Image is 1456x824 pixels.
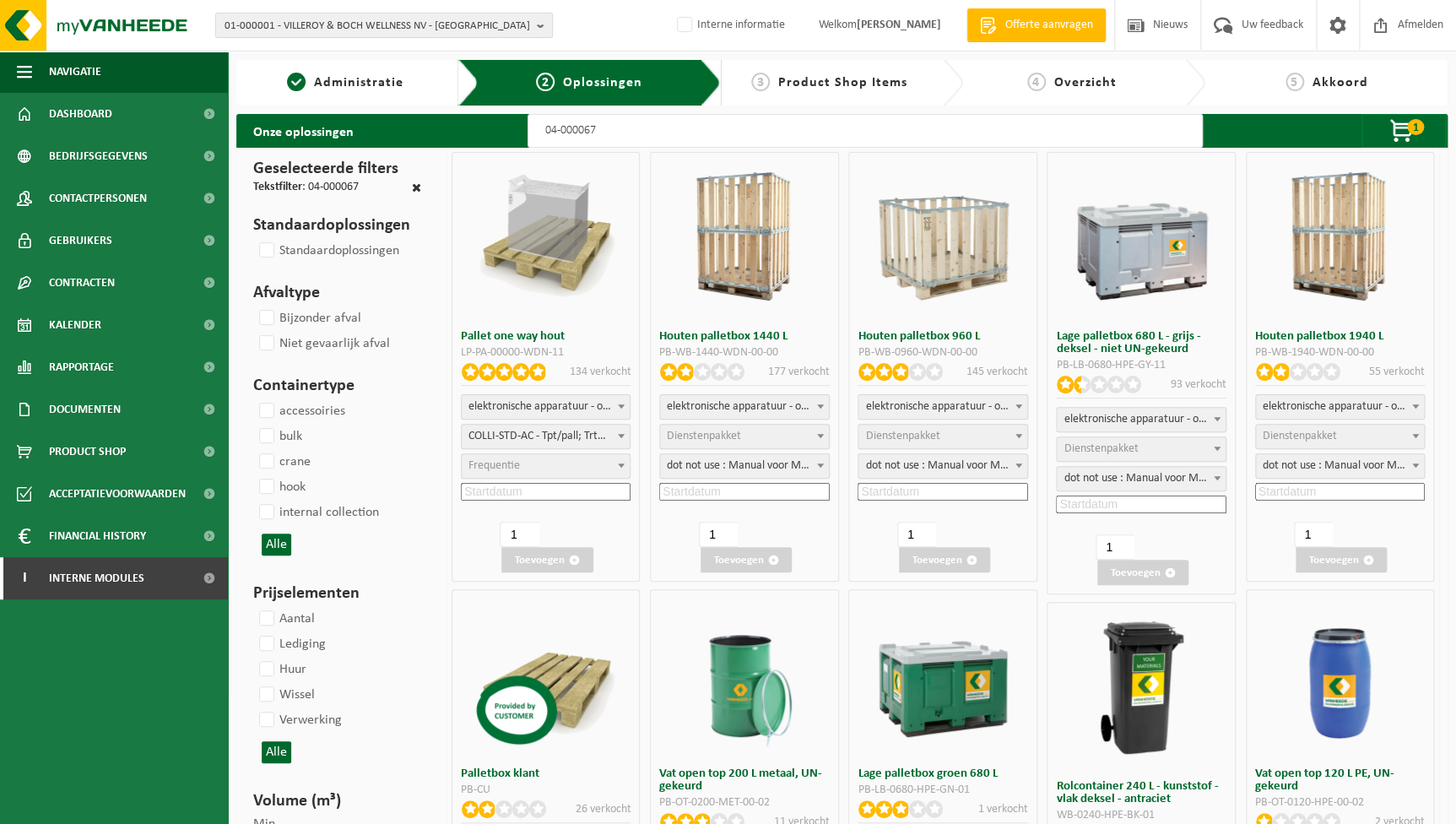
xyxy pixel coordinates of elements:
span: dot not use : Manual voor MyVanheede [1057,467,1225,491]
label: accessoiries [256,398,345,424]
span: elektronische apparatuur - overige (OVE) [858,394,1027,420]
a: 4Overzicht [972,73,1172,93]
div: PB-LB-0680-HPE-GY-11 [1056,360,1226,371]
a: 1Administratie [245,73,445,93]
span: Product Shop [49,431,126,473]
h3: Rolcontainer 240 L - kunststof - vlak deksel - antraciet [1056,780,1226,805]
button: Toevoegen [1296,547,1387,572]
span: Overzicht [1054,76,1117,89]
h3: Afvaltype [253,280,421,306]
input: 1 [897,522,936,547]
span: Administratie [314,76,403,89]
span: dot not use : Manual voor MyVanheede [659,453,829,479]
label: Lediging [256,632,326,657]
input: Startdatum [1255,483,1425,501]
label: Bijzonder afval [256,306,361,331]
input: 1 [1294,522,1333,547]
span: elektronische apparatuur - overige (OVE) [1256,395,1424,419]
span: Dienstenpakket [667,430,741,442]
label: Niet gevaarlijk afval [256,331,390,356]
input: Startdatum [1056,496,1226,513]
h3: Volume (m³) [253,789,421,814]
input: 1 [500,522,539,547]
a: 3Product Shop Items [729,73,929,93]
span: Offerte aanvragen [1001,17,1097,34]
div: WB-0240-HPE-BK-01 [1056,810,1226,821]
button: Toevoegen [1097,560,1188,585]
h3: Standaardoplossingen [253,213,421,238]
span: dot not use : Manual voor MyVanheede [858,454,1026,478]
div: PB-LB-0680-HPE-GN-01 [858,784,1027,796]
div: LP-PA-00000-WDN-11 [461,347,631,359]
span: COLLI-STD-AC - Tpt/pall; Trtmt/wu (SP-M-000026) [461,424,631,449]
input: Startdatum [461,483,631,501]
h3: Palletbox klant [461,767,631,780]
div: PB-CU [461,784,631,796]
span: Rapportage [49,346,114,388]
span: COLLI-STD-AC - Tpt/pall; Trtmt/wu (SP-M-000026) [462,425,630,448]
img: PB-WB-1440-WDN-00-00 [673,165,816,309]
button: 1 [1361,114,1446,148]
input: 1 [699,522,738,547]
h3: Lage palletbox groen 680 L [858,767,1027,780]
p: 26 verkocht [575,800,631,818]
h3: Vat open top 120 L PE, UN-gekeurd [1255,767,1425,793]
span: elektronische apparatuur - overige (OVE) [659,394,829,420]
label: Wissel [256,682,315,707]
h3: Lage palletbox 680 L - grijs - deksel - niet UN-gekeurd [1056,330,1226,355]
span: Financial History [49,515,146,557]
span: Gebruikers [49,220,112,262]
a: 5Akkoord [1214,73,1439,93]
img: PB-CU [474,603,618,746]
button: 01-000001 - VILLEROY & BOCH WELLNESS NV - [GEOGRAPHIC_DATA] [215,13,553,38]
span: 3 [751,73,770,91]
span: 4 [1027,73,1046,91]
span: Oplossingen [563,76,642,89]
button: Alle [262,741,291,763]
label: bulk [256,424,302,449]
button: Toevoegen [501,547,593,572]
span: Akkoord [1313,76,1368,89]
input: 1 [1096,534,1134,560]
span: I [17,557,32,599]
span: Interne modules [49,557,144,599]
span: elektronische apparatuur - overige (OVE) [462,395,630,419]
h3: Vat open top 200 L metaal, UN-gekeurd [659,767,829,793]
span: 1 [1407,119,1424,135]
span: 01-000001 - VILLEROY & BOCH WELLNESS NV - [GEOGRAPHIC_DATA] [225,14,530,39]
div: PB-OT-0120-HPE-00-02 [1255,797,1425,809]
img: LP-PA-00000-WDN-11 [474,165,618,309]
input: Startdatum [659,483,829,501]
span: elektronische apparatuur - overige (OVE) [858,395,1026,419]
span: Dashboard [49,93,112,135]
span: dot not use : Manual voor MyVanheede [660,454,828,478]
div: PB-WB-1940-WDN-00-00 [1255,347,1425,359]
div: PB-WB-1440-WDN-00-00 [659,347,829,359]
span: dot not use : Manual voor MyVanheede [1255,453,1425,479]
input: Zoeken [528,114,1203,148]
span: elektronische apparatuur - overige (OVE) [1057,408,1225,431]
span: elektronische apparatuur - overige (OVE) [660,395,828,419]
a: Offerte aanvragen [966,8,1106,42]
span: Tekstfilter [253,181,302,193]
h3: Houten palletbox 1940 L [1255,330,1425,343]
img: PB-OT-0200-MET-00-02 [673,603,816,746]
span: Frequentie [468,459,520,472]
h2: Onze oplossingen [236,114,371,148]
span: Kalender [49,304,101,346]
span: Contracten [49,262,115,304]
span: Acceptatievoorwaarden [49,473,186,515]
p: 134 verkocht [569,363,631,381]
span: elektronische apparatuur - overige (OVE) [1056,407,1226,432]
label: Interne informatie [674,13,785,38]
label: hook [256,474,306,500]
img: PB-LB-0680-HPE-GN-01 [871,603,1015,746]
p: 93 verkocht [1171,376,1226,393]
button: Toevoegen [701,547,792,572]
span: Navigatie [49,51,101,93]
label: Aantal [256,606,315,632]
img: PB-OT-0120-HPE-00-02 [1268,603,1411,746]
a: 2Oplossingen [491,73,687,93]
h3: Containertype [253,373,421,398]
h3: Geselecteerde filters [253,156,421,182]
